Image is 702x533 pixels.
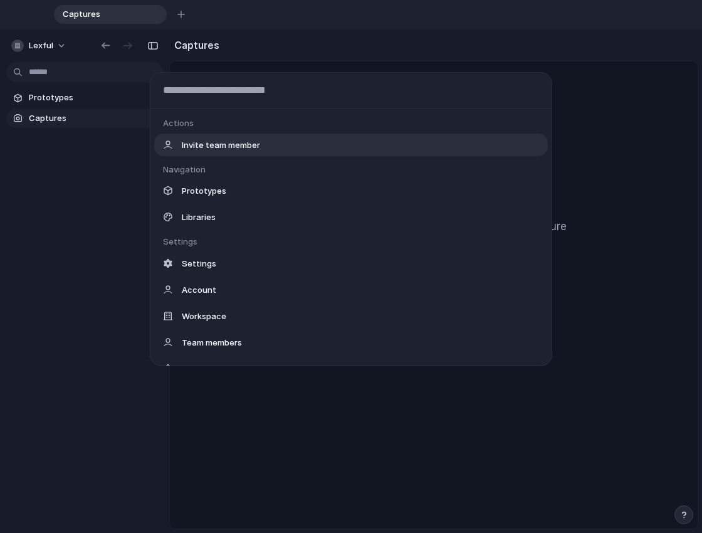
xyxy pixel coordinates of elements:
[163,164,552,176] div: Navigation
[163,117,552,130] div: Actions
[182,139,260,151] span: Invite team member
[182,283,216,296] span: Account
[182,211,216,223] span: Libraries
[163,236,552,248] div: Settings
[182,257,216,270] span: Settings
[182,184,226,197] span: Prototypes
[182,310,226,322] span: Workspace
[182,336,242,349] span: Team members
[182,362,231,375] span: Integrations
[150,108,552,366] div: Suggestions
